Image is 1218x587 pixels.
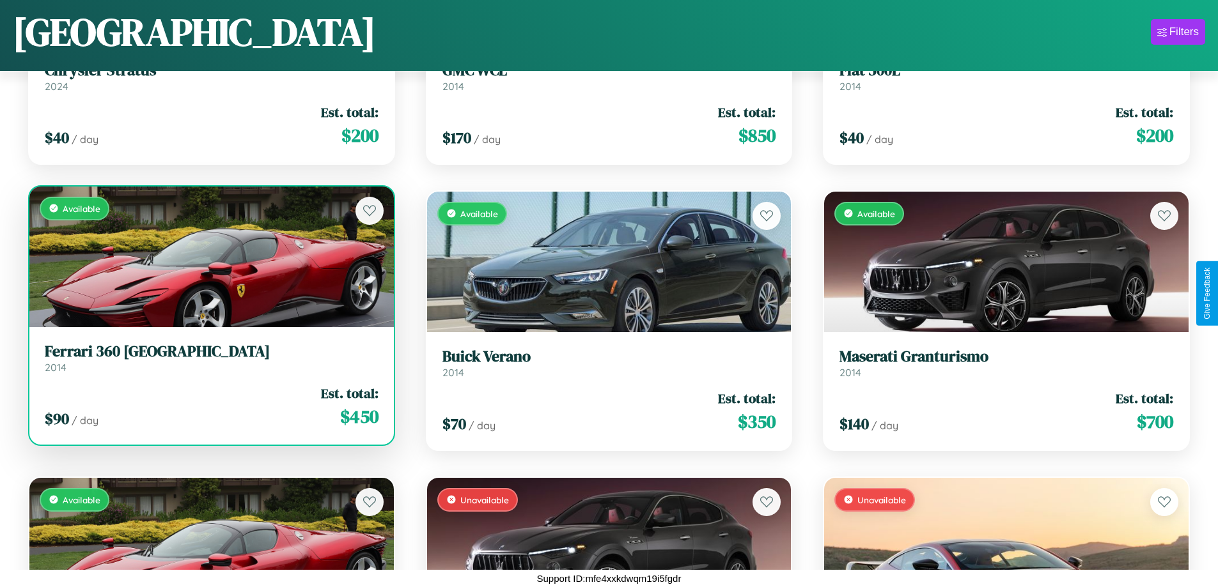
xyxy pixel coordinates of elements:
button: Filters [1151,19,1205,45]
span: Available [63,203,100,214]
span: Est. total: [321,103,379,121]
span: / day [866,133,893,146]
a: Buick Verano2014 [442,347,776,379]
span: $ 90 [45,408,69,429]
span: / day [469,419,496,432]
span: Available [857,208,895,219]
span: Unavailable [460,494,509,505]
span: $ 700 [1137,409,1173,434]
h3: GMC WCL [442,61,776,80]
span: $ 200 [1136,123,1173,148]
span: $ 850 [738,123,776,148]
a: Maserati Granturismo2014 [839,347,1173,379]
span: $ 40 [839,127,864,148]
div: Filters [1169,26,1199,38]
span: Est. total: [1116,389,1173,408]
span: / day [474,133,501,146]
span: 2014 [45,361,66,374]
a: Ferrari 360 [GEOGRAPHIC_DATA]2014 [45,342,379,374]
span: $ 200 [341,123,379,148]
span: / day [72,414,98,427]
span: Available [63,494,100,505]
span: Est. total: [718,103,776,121]
span: $ 140 [839,413,869,434]
h3: Maserati Granturismo [839,347,1173,366]
a: Chrysler Stratus2024 [45,61,379,93]
p: Support ID: mfe4xxkdwqm19i5fgdr [537,570,682,587]
a: Fiat 500L2014 [839,61,1173,93]
span: $ 70 [442,413,466,434]
span: $ 40 [45,127,69,148]
span: $ 450 [340,404,379,429]
h3: Buick Verano [442,347,776,366]
span: $ 170 [442,127,471,148]
span: Est. total: [718,389,776,408]
a: GMC WCL2014 [442,61,776,93]
span: 2014 [839,80,861,93]
span: $ 350 [738,409,776,434]
span: Est. total: [1116,103,1173,121]
span: 2014 [442,80,464,93]
span: 2024 [45,80,68,93]
span: / day [871,419,898,432]
span: 2014 [839,366,861,379]
div: Give Feedback [1203,268,1212,319]
h3: Ferrari 360 [GEOGRAPHIC_DATA] [45,342,379,361]
span: Available [460,208,498,219]
h3: Fiat 500L [839,61,1173,80]
span: Unavailable [857,494,906,505]
span: 2014 [442,366,464,379]
span: Est. total: [321,384,379,402]
h1: [GEOGRAPHIC_DATA] [13,6,376,58]
h3: Chrysler Stratus [45,61,379,80]
span: / day [72,133,98,146]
